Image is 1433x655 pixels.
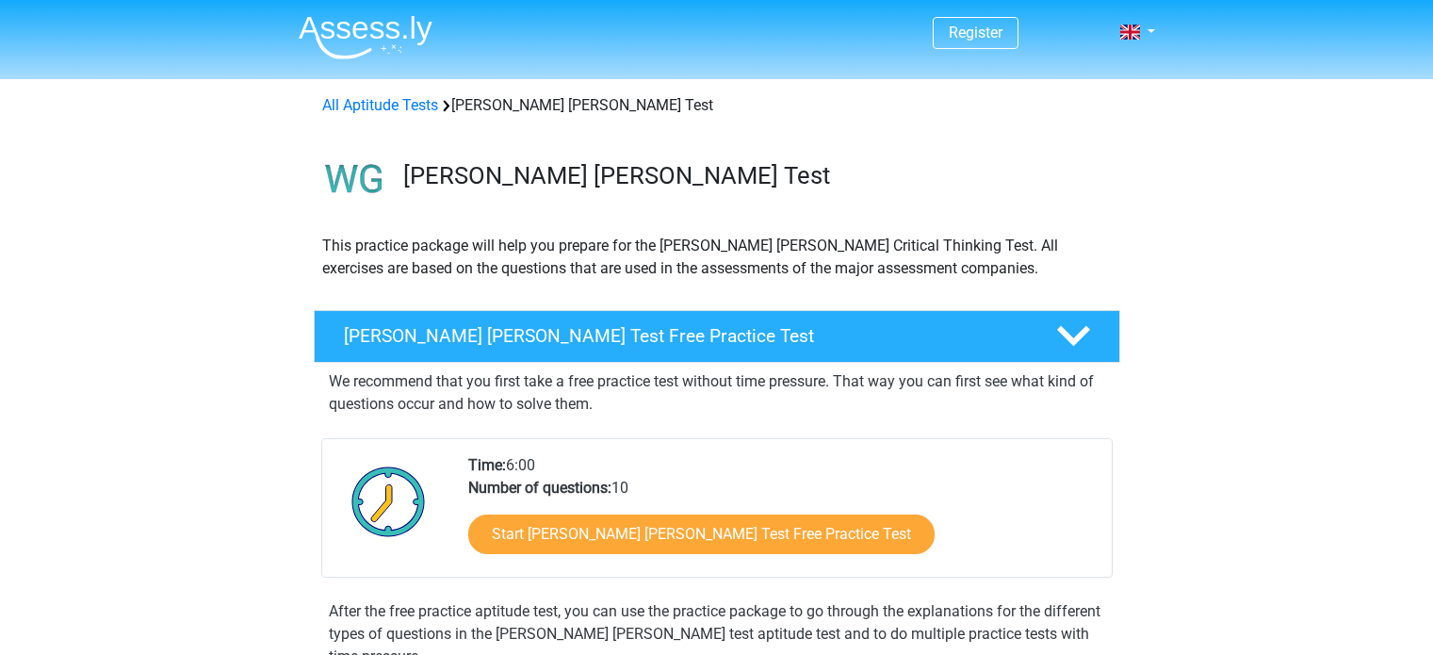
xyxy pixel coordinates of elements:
[468,456,506,474] b: Time:
[949,24,1002,41] a: Register
[322,235,1112,280] p: This practice package will help you prepare for the [PERSON_NAME] [PERSON_NAME] Critical Thinking...
[468,515,935,554] a: Start [PERSON_NAME] [PERSON_NAME] Test Free Practice Test
[344,325,1026,347] h4: [PERSON_NAME] [PERSON_NAME] Test Free Practice Test
[454,454,1111,577] div: 6:00 10
[315,139,395,220] img: watson glaser test
[322,96,438,114] a: All Aptitude Tests
[306,310,1128,363] a: [PERSON_NAME] [PERSON_NAME] Test Free Practice Test
[341,454,436,549] img: Clock
[299,15,432,59] img: Assessly
[468,479,611,497] b: Number of questions:
[329,370,1105,416] p: We recommend that you first take a free practice test without time pressure. That way you can fir...
[315,94,1119,117] div: [PERSON_NAME] [PERSON_NAME] Test
[403,161,1105,190] h3: [PERSON_NAME] [PERSON_NAME] Test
